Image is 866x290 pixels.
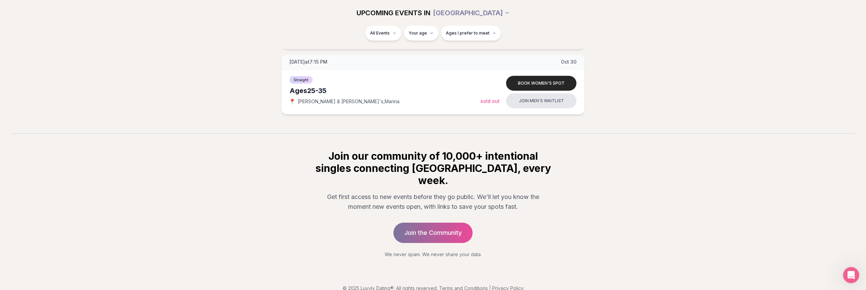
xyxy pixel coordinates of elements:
[314,251,552,258] p: We never spam. We never share your data.
[404,26,438,41] button: Your age
[290,86,480,95] div: Ages 25-35
[319,192,547,212] p: Get first access to new events before they go public. We'll let you know the moment new events op...
[433,5,510,20] button: [GEOGRAPHIC_DATA]
[370,30,390,36] span: All Events
[393,223,473,243] a: Join the Community
[365,26,401,41] button: All Events
[290,76,313,84] span: Straight
[409,30,427,36] span: Your age
[561,59,576,65] span: Oct 30
[843,267,859,283] iframe: Intercom live chat
[446,30,489,36] span: Ages I prefer to meet
[314,150,552,186] h2: Join our community of 10,000+ intentional singles connecting [GEOGRAPHIC_DATA], every week.
[506,93,576,108] button: Join men's waitlist
[480,98,500,104] span: Sold Out
[290,99,295,104] span: 📍
[290,59,327,65] span: [DATE] at 7:15 PM
[298,98,400,105] span: [PERSON_NAME] & [PERSON_NAME]'s , Marina
[441,26,501,41] button: Ages I prefer to meet
[506,76,576,91] button: Book women's spot
[357,8,430,18] span: UPCOMING EVENTS IN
